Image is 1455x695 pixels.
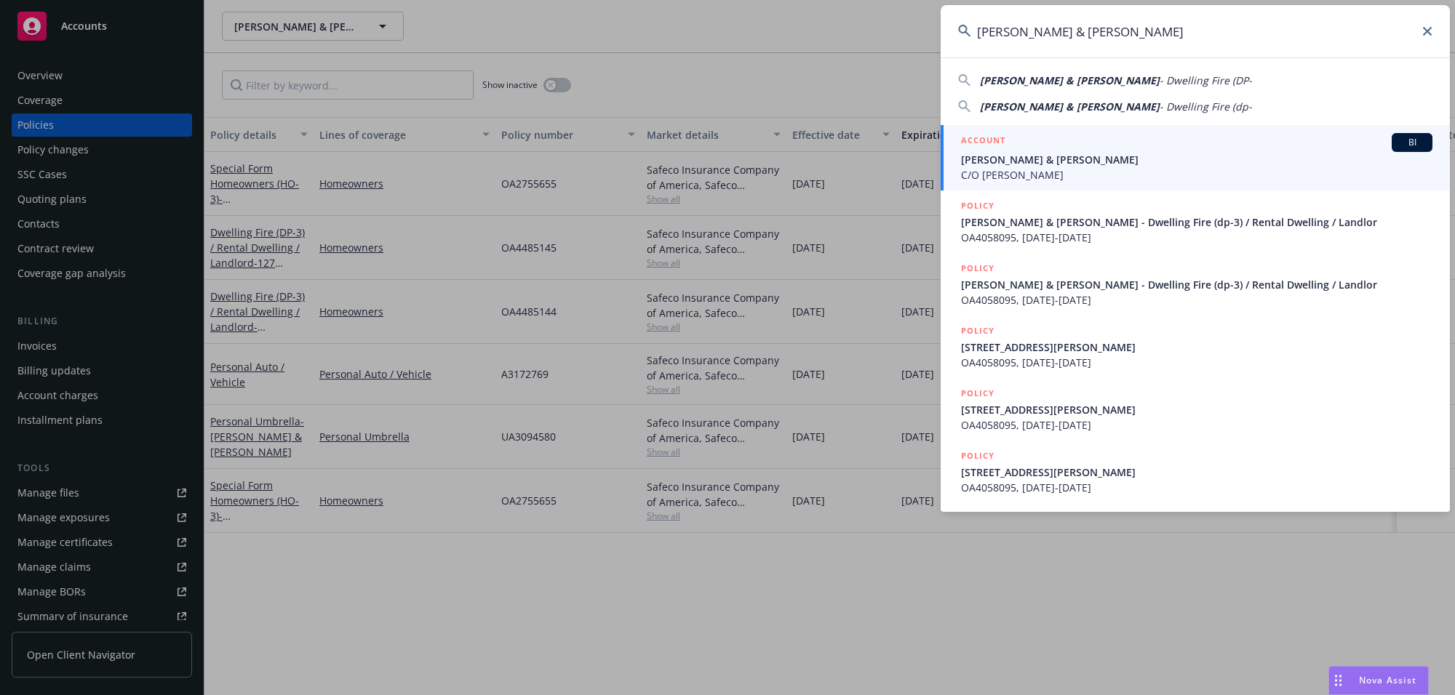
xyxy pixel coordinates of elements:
[961,355,1432,370] span: OA4058095, [DATE]-[DATE]
[941,5,1450,57] input: Search...
[1328,666,1429,695] button: Nova Assist
[1329,667,1347,694] div: Drag to move
[1359,674,1416,686] span: Nova Assist
[961,465,1432,480] span: [STREET_ADDRESS][PERSON_NAME]
[961,386,994,401] h5: POLICY
[1398,136,1427,149] span: BI
[941,441,1450,503] a: POLICY[STREET_ADDRESS][PERSON_NAME]OA4058095, [DATE]-[DATE]
[961,324,994,338] h5: POLICY
[1160,73,1252,87] span: - Dwelling Fire (DP-
[961,449,994,463] h5: POLICY
[961,133,1005,150] h5: ACCOUNT
[961,198,994,213] h5: POLICY
[961,340,1432,355] span: [STREET_ADDRESS][PERSON_NAME]
[941,125,1450,190] a: ACCOUNTBI[PERSON_NAME] & [PERSON_NAME]C/O [PERSON_NAME]
[961,402,1432,417] span: [STREET_ADDRESS][PERSON_NAME]
[941,316,1450,378] a: POLICY[STREET_ADDRESS][PERSON_NAME]OA4058095, [DATE]-[DATE]
[961,214,1432,230] span: [PERSON_NAME] & [PERSON_NAME] - Dwelling Fire (dp-3) / Rental Dwelling / Landlor
[961,167,1432,182] span: C/O [PERSON_NAME]
[961,152,1432,167] span: [PERSON_NAME] & [PERSON_NAME]
[1160,100,1252,113] span: - Dwelling Fire (dp-
[961,277,1432,292] span: [PERSON_NAME] & [PERSON_NAME] - Dwelling Fire (dp-3) / Rental Dwelling / Landlor
[961,292,1432,308] span: OA4058095, [DATE]-[DATE]
[961,417,1432,433] span: OA4058095, [DATE]-[DATE]
[961,480,1432,495] span: OA4058095, [DATE]-[DATE]
[961,261,994,276] h5: POLICY
[941,190,1450,253] a: POLICY[PERSON_NAME] & [PERSON_NAME] - Dwelling Fire (dp-3) / Rental Dwelling / LandlorOA4058095, ...
[941,253,1450,316] a: POLICY[PERSON_NAME] & [PERSON_NAME] - Dwelling Fire (dp-3) / Rental Dwelling / LandlorOA4058095, ...
[980,100,1160,113] span: [PERSON_NAME] & [PERSON_NAME]
[941,378,1450,441] a: POLICY[STREET_ADDRESS][PERSON_NAME]OA4058095, [DATE]-[DATE]
[961,230,1432,245] span: OA4058095, [DATE]-[DATE]
[980,73,1160,87] span: [PERSON_NAME] & [PERSON_NAME]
